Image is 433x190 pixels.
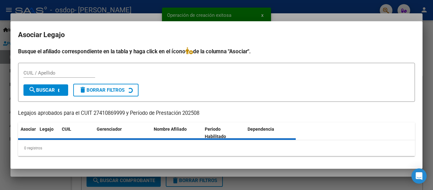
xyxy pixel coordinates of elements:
datatable-header-cell: Periodo Habilitado [202,122,245,143]
datatable-header-cell: CUIL [59,122,94,143]
div: Open Intercom Messenger [411,168,427,184]
div: 0 registros [18,140,415,156]
h2: Asociar Legajo [18,29,415,41]
datatable-header-cell: Nombre Afiliado [151,122,202,143]
span: Nombre Afiliado [154,127,187,132]
span: Periodo Habilitado [205,127,226,139]
span: Dependencia [248,127,274,132]
span: Buscar [29,87,55,93]
mat-icon: delete [79,86,87,94]
p: Legajos aprobados para el CUIT 27410869999 y Período de Prestación 202508 [18,109,415,117]
button: Borrar Filtros [73,84,139,96]
span: Borrar Filtros [79,87,125,93]
button: Buscar [23,84,68,96]
h4: Busque el afiliado correspondiente en la tabla y haga click en el ícono de la columna "Asociar". [18,47,415,56]
span: Asociar [21,127,36,132]
datatable-header-cell: Asociar [18,122,37,143]
datatable-header-cell: Gerenciador [94,122,151,143]
datatable-header-cell: Legajo [37,122,59,143]
mat-icon: search [29,86,36,94]
datatable-header-cell: Dependencia [245,122,296,143]
span: Legajo [40,127,54,132]
span: Gerenciador [97,127,122,132]
span: CUIL [62,127,71,132]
